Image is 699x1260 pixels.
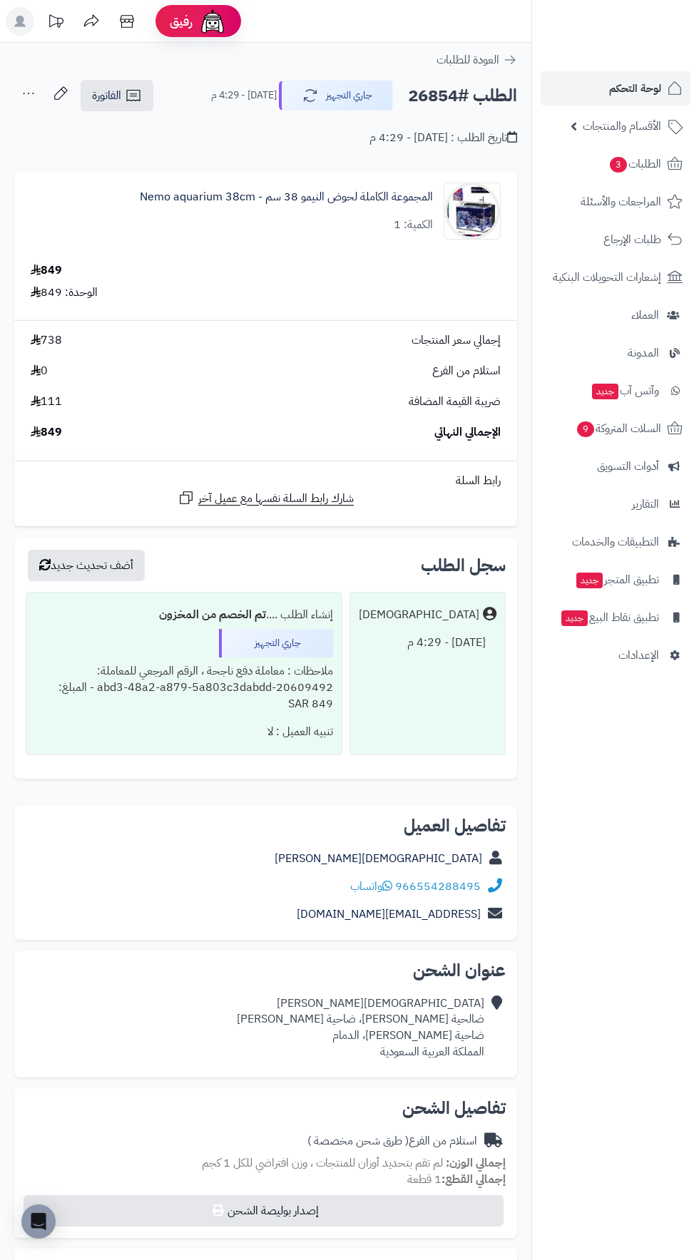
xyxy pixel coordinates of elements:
[576,573,603,588] span: جديد
[541,147,690,181] a: الطلبات3
[541,525,690,559] a: التطبيقات والخدمات
[35,718,333,746] div: تنبيه العميل : لا
[602,11,685,41] img: logo-2.png
[275,850,482,867] a: [DEMOGRAPHIC_DATA][PERSON_NAME]
[632,494,659,514] span: التقارير
[583,116,661,136] span: الأقسام والمنتجات
[38,7,73,39] a: تحديثات المنصة
[581,192,661,212] span: المراجعات والأسئلة
[541,336,690,370] a: المدونة
[211,88,277,103] small: [DATE] - 4:29 م
[31,363,48,379] span: 0
[541,563,690,597] a: تطبيق المتجرجديد
[307,1132,409,1149] span: ( طرق شحن مخصصة )
[219,629,333,657] div: جاري التجهيز
[408,81,517,111] h2: الطلب #26854
[394,217,433,233] div: الكمية: 1
[198,7,227,36] img: ai-face.png
[369,130,517,146] div: تاريخ الطلب : [DATE] - 4:29 م
[359,629,496,657] div: [DATE] - 4:29 م
[541,487,690,521] a: التقارير
[202,1154,443,1172] span: لم تقم بتحديد أوزان للمنتجات ، وزن افتراضي للكل 1 كجم
[26,1100,506,1117] h2: تفاصيل الشحن
[592,384,618,399] span: جديد
[446,1154,506,1172] strong: إجمالي الوزن:
[541,298,690,332] a: العملاء
[170,13,193,30] span: رفيق
[279,81,393,111] button: جاري التجهيز
[610,157,628,173] span: 3
[81,80,153,111] a: الفاتورة
[628,343,659,363] span: المدونة
[35,657,333,718] div: ملاحظات : معاملة دفع ناجحة ، الرقم المرجعي للمعاملة: 20609492-abd3-48a2-a879-5a803c3dabdd - المبل...
[591,381,659,401] span: وآتس آب
[178,489,354,507] a: شارك رابط السلة نفسها مع عميل آخر
[597,456,659,476] span: أدوات التسويق
[444,183,500,240] img: 1748906692-xxxxxxxxxxxxxxxxxxxsign_6587208-Recovered-30dfgdgcm-CP-90x90.jpg
[541,600,690,635] a: تطبيق نقاط البيعجديد
[31,332,62,349] span: 738
[541,71,690,106] a: لوحة التحكم
[421,557,506,574] h3: سجل الطلب
[21,1204,56,1239] div: Open Intercom Messenger
[437,51,517,68] a: العودة للطلبات
[297,906,481,923] a: [EMAIL_ADDRESS][DOMAIN_NAME]
[31,262,62,279] div: 849
[26,817,506,834] h2: تفاصيل العميل
[237,995,484,1060] div: [DEMOGRAPHIC_DATA][PERSON_NAME] ضالحية [PERSON_NAME]، ضاحية [PERSON_NAME] ضاحية [PERSON_NAME]، ال...
[24,1195,504,1226] button: إصدار بوليصة الشحن
[412,332,501,349] span: إجمالي سعر المنتجات
[140,189,433,205] a: المجموعة الكاملة لحوض النيمو 38 سم - Nemo aquarium 38cm
[350,878,392,895] a: واتساب
[541,185,690,219] a: المراجعات والأسئلة
[198,491,354,507] span: شارك رابط السلة نفسها مع عميل آخر
[28,550,145,581] button: أضف تحديث جديد
[541,222,690,257] a: طلبات الإرجاع
[437,51,499,68] span: العودة للطلبات
[434,424,501,441] span: الإجمالي النهائي
[35,601,333,629] div: إنشاء الطلب ....
[541,449,690,483] a: أدوات التسويق
[92,87,121,104] span: الفاتورة
[608,154,661,174] span: الطلبات
[541,638,690,672] a: الإعدادات
[307,1133,477,1149] div: استلام من الفرع
[159,606,266,623] b: تم الخصم من المخزون
[359,607,479,623] div: [DEMOGRAPHIC_DATA]
[31,285,98,301] div: الوحدة: 849
[26,962,506,979] h2: عنوان الشحن
[609,78,661,98] span: لوحة التحكم
[561,610,588,626] span: جديد
[576,419,661,439] span: السلات المتروكة
[409,394,501,410] span: ضريبة القيمة المضافة
[575,570,659,590] span: تطبيق المتجر
[631,305,659,325] span: العملاء
[541,374,690,408] a: وآتس آبجديد
[31,424,62,441] span: 849
[572,532,659,552] span: التطبيقات والخدمات
[20,473,511,489] div: رابط السلة
[395,878,481,895] a: 966554288495
[560,608,659,628] span: تطبيق نقاط البيع
[577,421,595,438] span: 9
[541,411,690,446] a: السلات المتروكة9
[618,645,659,665] span: الإعدادات
[31,394,62,410] span: 111
[603,230,661,250] span: طلبات الإرجاع
[407,1171,506,1188] small: 1 قطعة
[553,267,661,287] span: إشعارات التحويلات البنكية
[442,1171,506,1188] strong: إجمالي القطع:
[541,260,690,294] a: إشعارات التحويلات البنكية
[432,363,501,379] span: استلام من الفرع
